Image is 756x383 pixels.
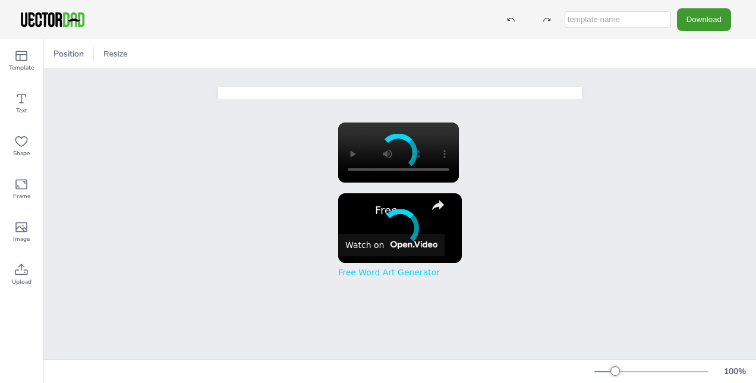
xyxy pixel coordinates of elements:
img: VectorDad-1.png [19,11,86,29]
div: 100 % [720,366,749,377]
img: Video channel logo [387,241,437,249]
a: Free Word Art Generator [375,204,421,216]
button: Download [677,8,731,30]
span: Frame [13,191,30,201]
span: Template [9,63,34,73]
a: channel logo [345,200,369,224]
span: Shape [13,149,30,158]
button: Resize [99,45,133,64]
input: template name [565,11,671,28]
span: Image [13,234,30,244]
a: Watch on Open.Video [338,234,445,256]
button: share [427,194,449,216]
span: Position [51,48,86,59]
span: Upload [12,277,31,287]
a: Free Word Art Generator [338,268,440,277]
div: Watch on [345,240,384,250]
span: Text [16,106,27,115]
